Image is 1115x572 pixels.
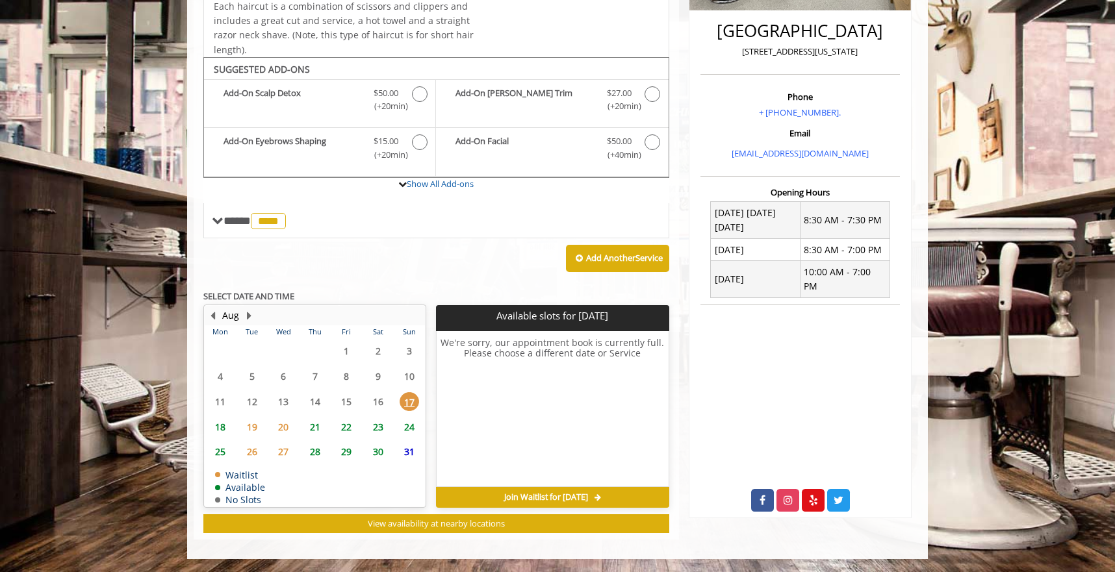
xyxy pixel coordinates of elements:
[299,414,330,440] td: Select day21
[441,310,663,321] p: Available slots for [DATE]
[268,414,299,440] td: Select day20
[337,417,356,436] span: 22
[800,202,890,239] td: 8:30 AM - 7:30 PM
[394,439,426,464] td: Select day31
[400,392,419,411] span: 17
[607,134,632,148] span: $50.00
[800,261,890,298] td: 10:00 AM - 7:00 PM
[394,414,426,440] td: Select day24
[211,86,429,117] label: Add-On Scalp Detox
[711,261,801,298] td: [DATE]
[236,325,267,338] th: Tue
[362,414,393,440] td: Select day23
[455,134,593,162] b: Add-On Facial
[394,325,426,338] th: Sun
[394,389,426,414] td: Select day17
[607,86,632,100] span: $27.00
[586,252,663,264] b: Add Another Service
[331,439,362,464] td: Select day29
[211,134,429,165] label: Add-On Eyebrows Shaping
[236,439,267,464] td: Select day26
[711,239,801,261] td: [DATE]
[700,188,900,197] h3: Opening Hours
[274,442,293,461] span: 27
[224,134,361,162] b: Add-On Eyebrows Shaping
[305,417,325,436] span: 21
[367,148,405,162] span: (+20min )
[215,482,265,492] td: Available
[203,290,294,302] b: SELECT DATE AND TIME
[274,417,293,436] span: 20
[214,63,310,75] b: SUGGESTED ADD-ONS
[442,134,661,165] label: Add-On Facial
[800,239,890,261] td: 8:30 AM - 7:00 PM
[205,414,236,440] td: Select day18
[504,492,588,503] span: Join Waitlist for [DATE]
[211,417,230,436] span: 18
[759,106,841,118] a: + [PHONE_NUMBER].
[732,147,869,159] a: [EMAIL_ADDRESS][DOMAIN_NAME]
[704,92,897,101] h3: Phone
[600,99,638,113] span: (+20min )
[299,439,330,464] td: Select day28
[331,414,362,440] td: Select day22
[331,325,362,338] th: Fri
[374,134,398,148] span: $15.00
[205,325,236,338] th: Mon
[215,470,265,480] td: Waitlist
[236,414,267,440] td: Select day19
[368,417,388,436] span: 23
[244,308,254,323] button: Next Month
[268,325,299,338] th: Wed
[362,325,393,338] th: Sat
[299,325,330,338] th: Thu
[362,439,393,464] td: Select day30
[305,442,325,461] span: 28
[704,129,897,138] h3: Email
[368,517,505,529] span: View availability at nearby locations
[337,442,356,461] span: 29
[400,417,419,436] span: 24
[374,86,398,100] span: $50.00
[704,45,897,58] p: [STREET_ADDRESS][US_STATE]
[704,21,897,40] h2: [GEOGRAPHIC_DATA]
[242,417,262,436] span: 19
[207,308,218,323] button: Previous Month
[211,442,230,461] span: 25
[437,338,668,482] h6: We're sorry, our appointment book is currently full. Please choose a different date or Service
[400,442,419,461] span: 31
[222,308,239,323] button: Aug
[215,495,265,504] td: No Slots
[268,439,299,464] td: Select day27
[224,86,361,114] b: Add-On Scalp Detox
[711,202,801,239] td: [DATE] [DATE] [DATE]
[367,99,405,113] span: (+20min )
[242,442,262,461] span: 26
[205,439,236,464] td: Select day25
[455,86,593,114] b: Add-On [PERSON_NAME] Trim
[442,86,661,117] label: Add-On Beard Trim
[407,178,474,190] a: Show All Add-ons
[368,442,388,461] span: 30
[566,245,669,272] button: Add AnotherService
[203,57,669,178] div: The Made Man Haircut Add-onS
[203,514,669,533] button: View availability at nearby locations
[600,148,638,162] span: (+40min )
